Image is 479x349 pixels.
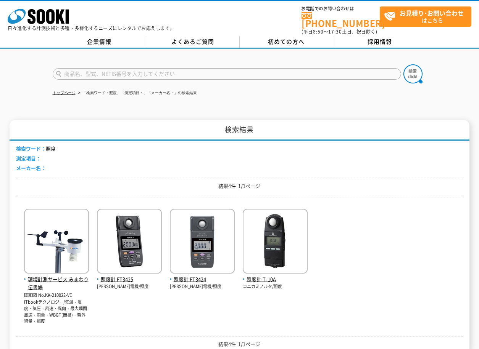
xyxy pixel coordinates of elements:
span: 初めての方へ [268,37,305,46]
li: 照度 [16,145,56,153]
span: 照度計 FT3424 [170,275,235,283]
span: (平日 ～ 土日、祝日除く) [302,28,377,35]
a: 企業情報 [53,36,146,48]
img: T-10A [243,209,308,275]
span: お電話でのお問い合わせは [302,6,380,11]
a: 採用情報 [333,36,427,48]
span: 検索ワード： [16,145,46,152]
a: 照度計 FT3424 [170,267,235,283]
a: [PHONE_NUMBER] [302,12,380,27]
p: [PERSON_NAME]電機/照度 [97,283,162,290]
a: トップページ [53,91,76,95]
a: 初めての方へ [240,36,333,48]
p: No.KK-210022-VE [24,291,89,299]
img: みまわり伝書鳩 [24,209,89,275]
span: メーカー名： [16,164,46,171]
a: お見積り･お問い合わせはこちら [380,6,471,27]
p: ITbookテクノロジー/気温・湿度・気圧・風速・風向・最大瞬間風速・雨量・WBGT(簡易)・紫外線量・照度 [24,299,89,324]
img: btn_search.png [403,64,423,83]
strong: お見積り･お問い合わせ [400,8,464,18]
p: 結果4件 1/1ページ [16,340,463,348]
span: 8:50 [313,28,324,35]
p: コニカミノルタ/照度 [243,283,308,290]
span: 照度計 T-10A [243,275,308,283]
img: FT3425 [97,209,162,275]
input: 商品名、型式、NETIS番号を入力してください [53,68,401,80]
span: 測定項目： [16,155,41,162]
a: 照度計 FT3425 [97,267,162,283]
li: 「検索ワード：照度」「測定項目：」「メーカー名：」の検索結果 [77,89,197,97]
span: 17:30 [328,28,342,35]
p: [PERSON_NAME]電機/照度 [170,283,235,290]
a: 照度計 T-10A [243,267,308,283]
p: 結果4件 1/1ページ [16,182,463,190]
img: FT3424 [170,209,235,275]
p: 日々進化する計測技術と多種・多様化するニーズにレンタルでお応えします。 [8,26,175,30]
a: よくあるご質問 [146,36,240,48]
span: 照度計 FT3425 [97,275,162,283]
span: はこちら [384,7,471,26]
span: 環境計測サービス みまわり伝書鳩 [24,275,89,291]
h1: 検索結果 [10,120,469,141]
a: 環境計測サービス みまわり伝書鳩 [24,267,89,291]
